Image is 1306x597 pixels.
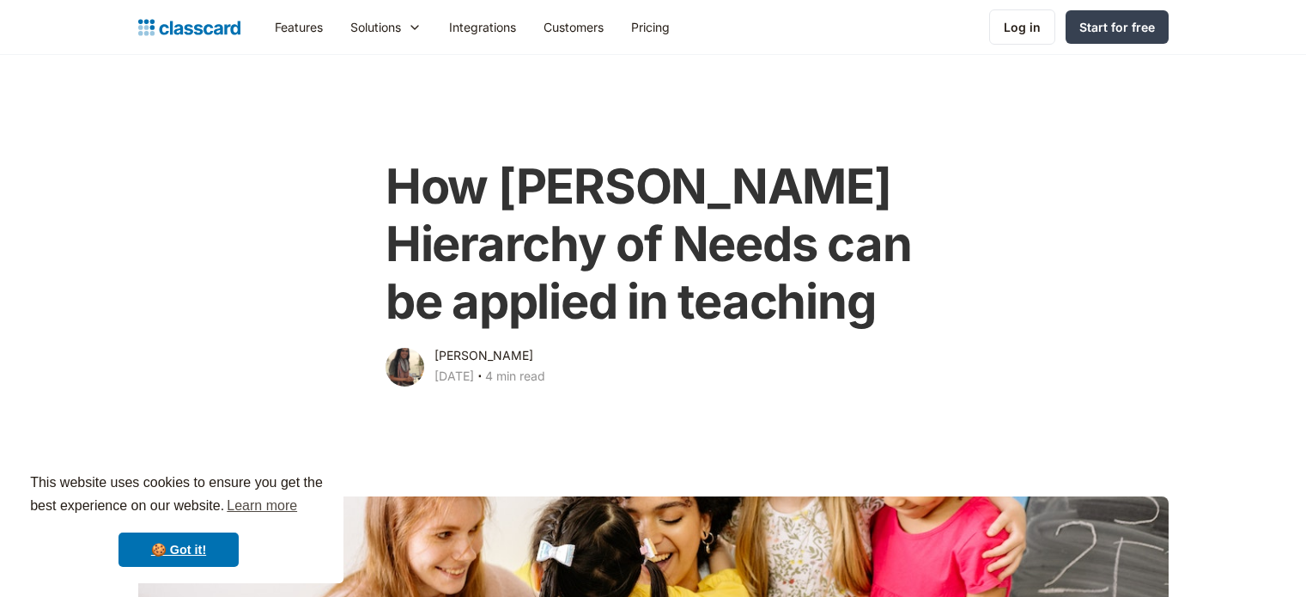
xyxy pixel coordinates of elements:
a: learn more about cookies [224,493,300,519]
div: [DATE] [434,366,474,387]
div: cookieconsent [14,456,343,583]
div: Solutions [337,8,435,46]
a: Start for free [1066,10,1169,44]
div: 4 min read [485,366,545,387]
a: home [138,15,240,40]
div: Solutions [350,18,401,36]
div: Start for free [1079,18,1155,36]
div: ‧ [474,366,485,390]
a: Customers [530,8,617,46]
div: Log in [1004,18,1041,36]
a: dismiss cookie message [118,533,239,567]
a: Pricing [617,8,683,46]
a: Integrations [435,8,530,46]
span: This website uses cookies to ensure you get the best experience on our website. [30,472,327,519]
div: [PERSON_NAME] [434,345,533,366]
a: Log in [989,9,1055,45]
h1: How [PERSON_NAME] Hierarchy of Needs can be applied in teaching [386,158,920,332]
a: Features [261,8,337,46]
